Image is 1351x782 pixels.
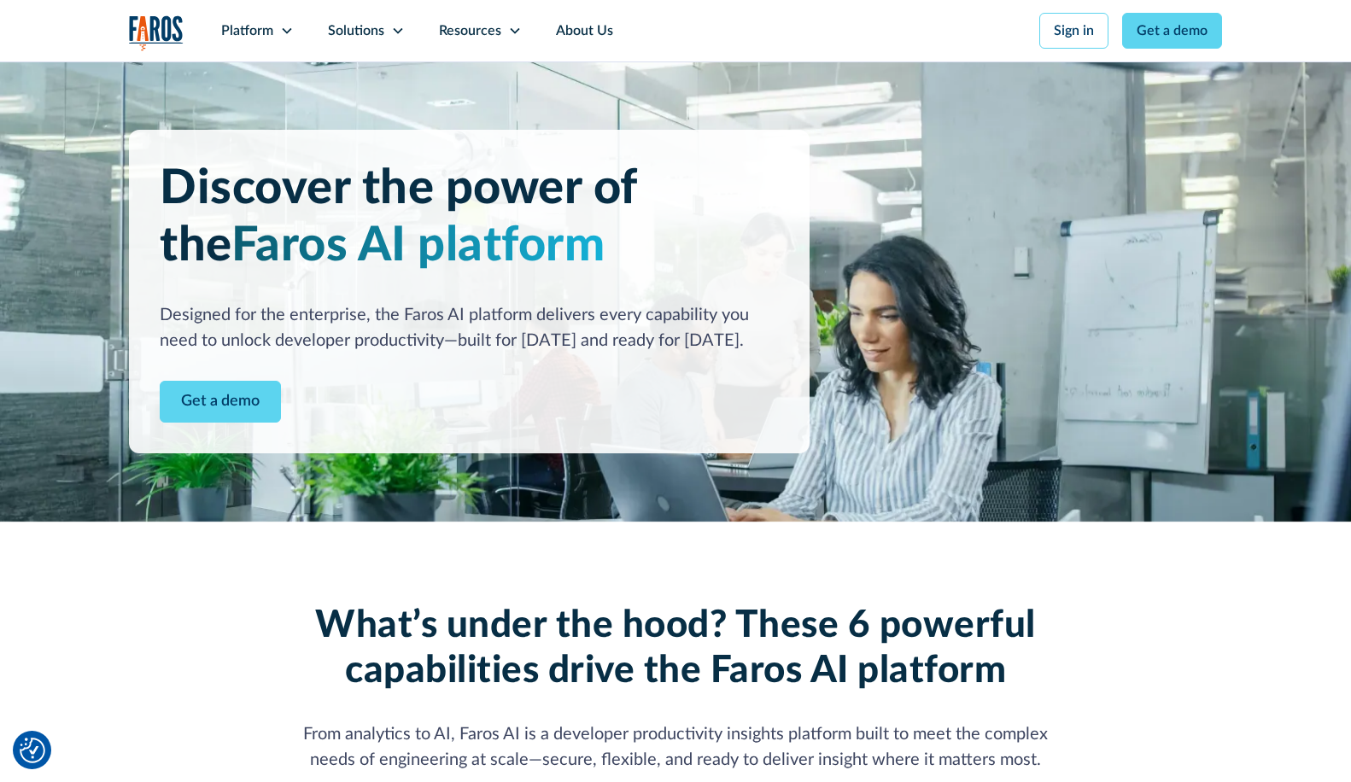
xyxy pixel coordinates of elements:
a: Get a demo [1122,13,1222,49]
a: Sign in [1039,13,1108,49]
img: Logo of the analytics and reporting company Faros. [129,15,184,50]
div: Solutions [328,20,384,41]
span: Faros AI platform [231,222,605,270]
div: Resources [439,20,501,41]
h2: What’s under the hood? These 6 powerful capabilities drive the Faros AI platform [283,604,1068,694]
div: From analytics to AI, Faros AI is a developer productivity insights platform built to meet the co... [283,721,1068,773]
img: Revisit consent button [20,738,45,763]
a: Contact Modal [160,381,281,423]
button: Cookie Settings [20,738,45,763]
div: Platform [221,20,273,41]
h1: Discover the power of the [160,160,779,275]
div: Designed for the enterprise, the Faros AI platform delivers every capability you need to unlock d... [160,302,779,353]
a: home [129,15,184,50]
